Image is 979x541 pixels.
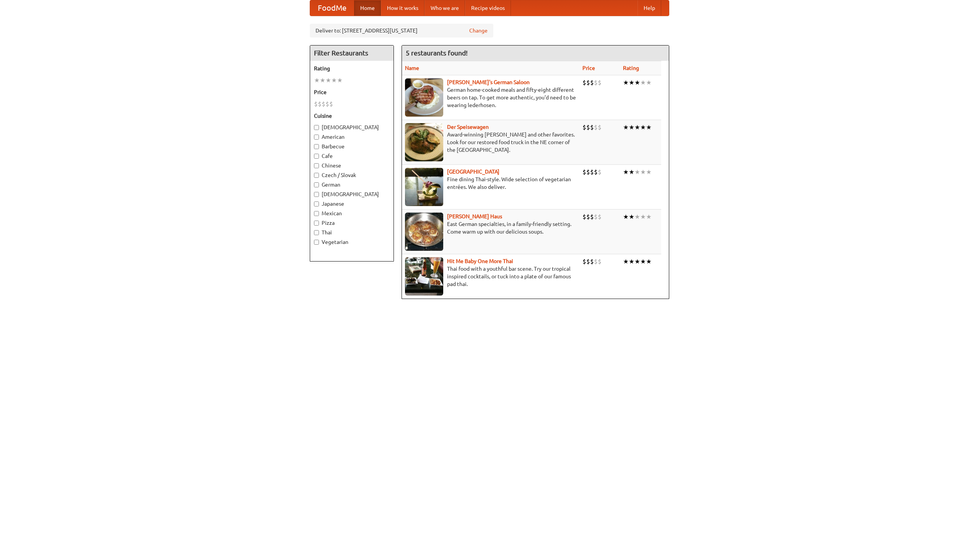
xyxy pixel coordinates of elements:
li: $ [598,78,602,87]
li: $ [594,123,598,132]
a: How it works [381,0,424,16]
li: ★ [629,257,634,266]
li: ★ [640,213,646,221]
a: Recipe videos [465,0,511,16]
li: $ [590,257,594,266]
input: Japanese [314,201,319,206]
input: Thai [314,230,319,235]
label: [DEMOGRAPHIC_DATA] [314,190,390,198]
input: [DEMOGRAPHIC_DATA] [314,125,319,130]
p: Fine dining Thai-style. Wide selection of vegetarian entrées. We also deliver. [405,175,576,191]
li: ★ [325,76,331,84]
label: Mexican [314,210,390,217]
li: $ [325,100,329,108]
input: Cafe [314,154,319,159]
li: $ [582,257,586,266]
li: $ [590,168,594,176]
input: Pizza [314,221,319,226]
li: $ [329,100,333,108]
li: $ [594,257,598,266]
h5: Rating [314,65,390,72]
li: ★ [623,168,629,176]
a: Who we are [424,0,465,16]
li: $ [582,78,586,87]
input: Mexican [314,211,319,216]
li: ★ [337,76,343,84]
img: babythai.jpg [405,257,443,296]
li: ★ [629,78,634,87]
li: $ [322,100,325,108]
img: kohlhaus.jpg [405,213,443,251]
h4: Filter Restaurants [310,45,394,61]
a: Price [582,65,595,71]
li: ★ [646,168,652,176]
input: Vegetarian [314,240,319,245]
label: Thai [314,229,390,236]
li: $ [598,257,602,266]
li: ★ [634,123,640,132]
a: FoodMe [310,0,354,16]
p: East German specialties, in a family-friendly setting. Come warm up with our delicious soups. [405,220,576,236]
li: $ [582,168,586,176]
li: ★ [623,123,629,132]
p: German home-cooked meals and fifty-eight different beers on tap. To get more authentic, you'd nee... [405,86,576,109]
label: Japanese [314,200,390,208]
li: $ [590,123,594,132]
li: ★ [623,257,629,266]
li: $ [318,100,322,108]
img: satay.jpg [405,168,443,206]
label: American [314,133,390,141]
li: $ [594,168,598,176]
label: Czech / Slovak [314,171,390,179]
a: [PERSON_NAME] Haus [447,213,502,219]
li: ★ [640,78,646,87]
label: Vegetarian [314,238,390,246]
input: Chinese [314,163,319,168]
ng-pluralize: 5 restaurants found! [406,49,468,57]
li: ★ [634,78,640,87]
a: Help [637,0,661,16]
h5: Cuisine [314,112,390,120]
label: Chinese [314,162,390,169]
input: American [314,135,319,140]
li: ★ [623,78,629,87]
p: Thai food with a youthful bar scene. Try our tropical inspired cocktails, or tuck into a plate of... [405,265,576,288]
li: $ [586,78,590,87]
li: $ [314,100,318,108]
li: $ [590,213,594,221]
li: ★ [640,123,646,132]
img: esthers.jpg [405,78,443,117]
a: Der Speisewagen [447,124,489,130]
li: $ [586,213,590,221]
li: ★ [646,213,652,221]
a: Home [354,0,381,16]
li: $ [598,213,602,221]
label: Pizza [314,219,390,227]
li: $ [590,78,594,87]
label: German [314,181,390,188]
a: Change [469,27,488,34]
li: $ [586,257,590,266]
h5: Price [314,88,390,96]
li: ★ [646,257,652,266]
li: ★ [623,213,629,221]
li: $ [598,168,602,176]
li: ★ [634,213,640,221]
a: Name [405,65,419,71]
div: Deliver to: [STREET_ADDRESS][US_STATE] [310,24,493,37]
li: $ [594,78,598,87]
b: Hit Me Baby One More Thai [447,258,513,264]
img: speisewagen.jpg [405,123,443,161]
a: [PERSON_NAME]'s German Saloon [447,79,530,85]
li: ★ [640,168,646,176]
a: [GEOGRAPHIC_DATA] [447,169,499,175]
li: ★ [646,78,652,87]
label: Cafe [314,152,390,160]
li: ★ [640,257,646,266]
input: Czech / Slovak [314,173,319,178]
li: ★ [629,123,634,132]
li: ★ [629,168,634,176]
